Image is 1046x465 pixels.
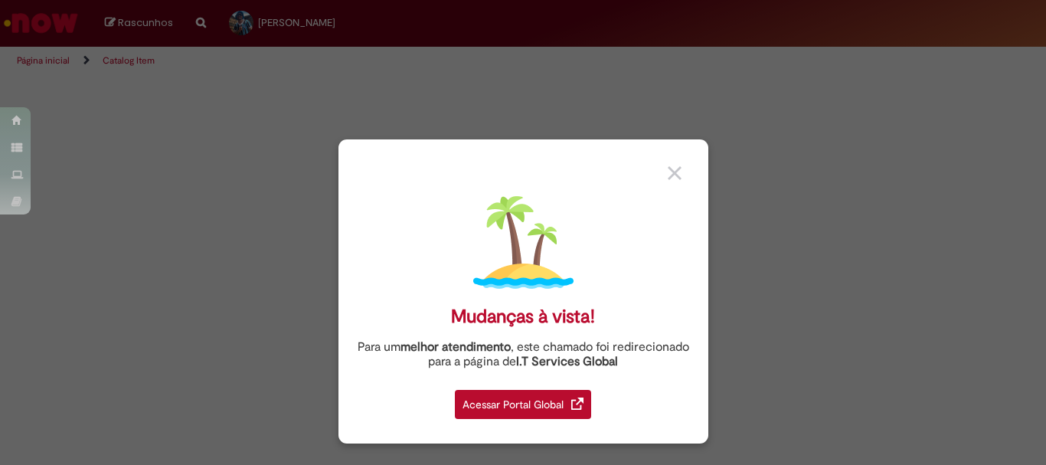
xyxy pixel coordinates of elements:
img: island.png [473,192,574,293]
a: I.T Services Global [516,345,618,369]
img: close_button_grey.png [668,166,682,180]
strong: melhor atendimento [400,339,511,355]
div: Mudanças à vista! [451,306,595,328]
a: Acessar Portal Global [455,381,591,419]
img: redirect_link.png [571,398,583,410]
div: Acessar Portal Global [455,390,591,419]
div: Para um , este chamado foi redirecionado para a página de [350,340,697,369]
